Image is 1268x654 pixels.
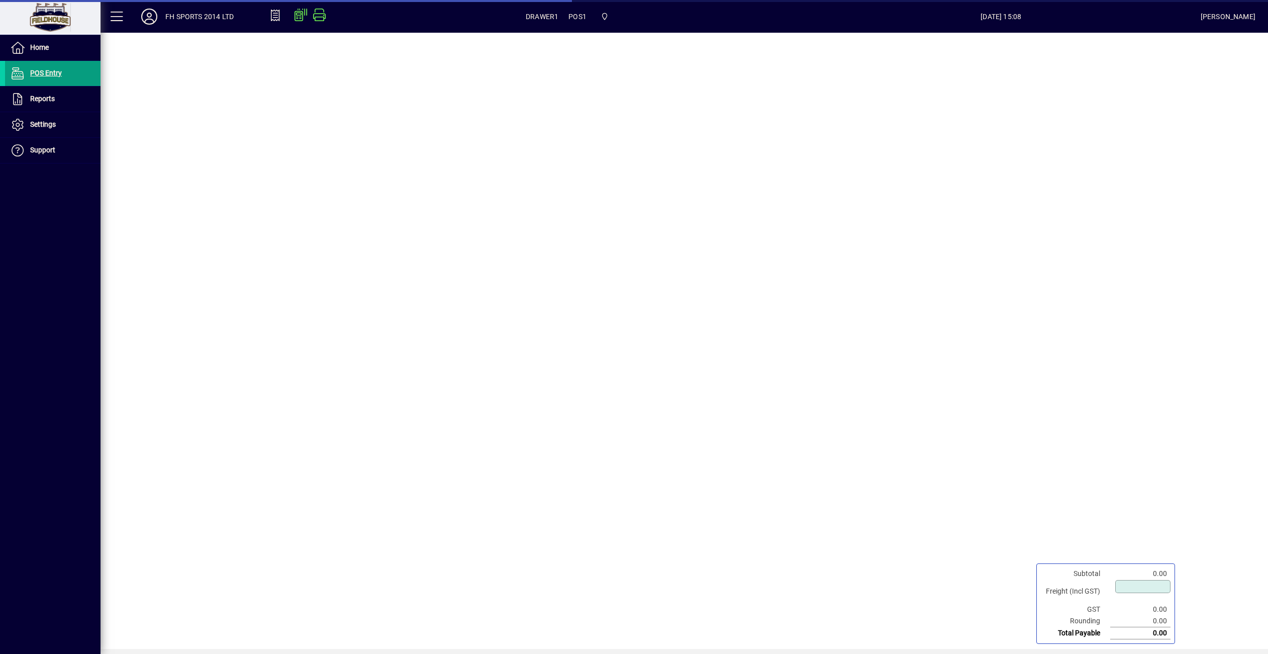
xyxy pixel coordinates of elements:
[5,87,101,112] a: Reports
[1110,568,1171,580] td: 0.00
[30,95,55,103] span: Reports
[1041,627,1110,639] td: Total Payable
[1110,615,1171,627] td: 0.00
[1041,580,1110,604] td: Freight (Incl GST)
[30,43,49,51] span: Home
[133,8,165,26] button: Profile
[1041,615,1110,627] td: Rounding
[30,146,55,154] span: Support
[1041,604,1110,615] td: GST
[526,9,558,25] span: DRAWER1
[568,9,587,25] span: POS1
[30,120,56,128] span: Settings
[165,9,234,25] div: FH SPORTS 2014 LTD
[30,69,62,77] span: POS Entry
[1041,568,1110,580] td: Subtotal
[1110,627,1171,639] td: 0.00
[5,35,101,60] a: Home
[5,138,101,163] a: Support
[1201,9,1255,25] div: [PERSON_NAME]
[802,9,1201,25] span: [DATE] 15:08
[1110,604,1171,615] td: 0.00
[5,112,101,137] a: Settings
